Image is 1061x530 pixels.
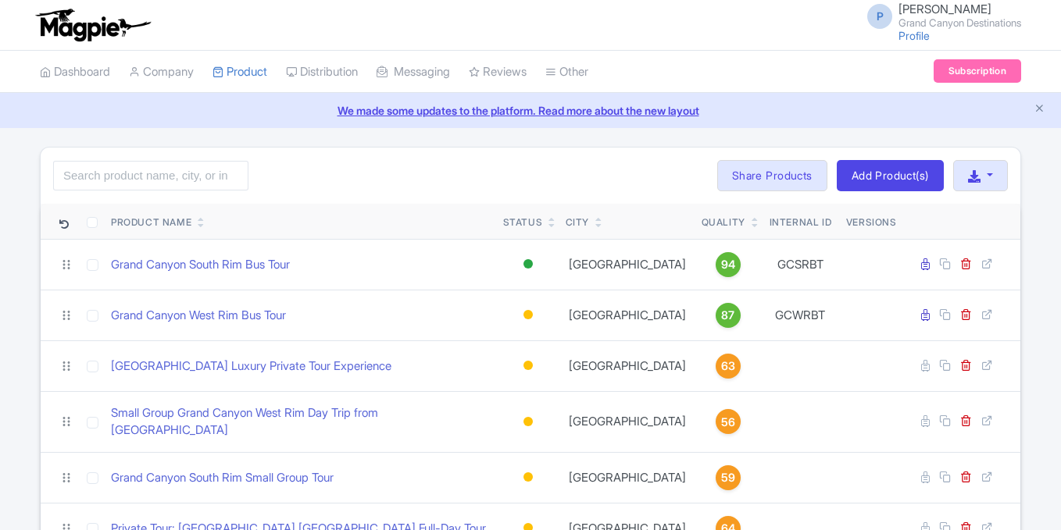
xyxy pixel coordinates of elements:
span: 59 [721,469,735,486]
a: Grand Canyon South Rim Bus Tour [111,256,290,274]
span: P [867,4,892,29]
th: Internal ID [761,204,840,240]
button: Close announcement [1034,101,1045,119]
small: Grand Canyon Destinations [898,18,1021,28]
div: Building [520,304,536,326]
th: Versions [840,204,903,240]
a: Company [129,51,194,94]
div: Building [520,411,536,433]
a: Messaging [377,51,450,94]
td: [GEOGRAPHIC_DATA] [559,239,695,290]
a: Distribution [286,51,358,94]
a: Subscription [934,59,1021,83]
a: Add Product(s) [837,160,944,191]
span: 56 [721,414,735,431]
input: Search product name, city, or interal id [53,161,248,190]
a: 56 [702,409,755,434]
a: We made some updates to the platform. Read more about the new layout [9,102,1052,119]
td: [GEOGRAPHIC_DATA] [559,290,695,340]
a: Other [545,51,588,94]
td: [GEOGRAPHIC_DATA] [559,340,695,391]
span: [PERSON_NAME] [898,2,991,16]
a: Product [213,51,267,94]
a: Profile [898,29,930,42]
a: [GEOGRAPHIC_DATA] Luxury Private Tour Experience [111,357,391,375]
a: Grand Canyon South Rim Small Group Tour [111,469,334,487]
div: Building [520,466,536,489]
div: Status [503,215,543,229]
a: 87 [702,303,755,328]
a: 94 [702,252,755,277]
a: Share Products [717,160,827,191]
td: [GEOGRAPHIC_DATA] [559,391,695,452]
td: GCSRBT [761,239,840,290]
span: 94 [721,256,735,273]
td: GCWRBT [761,290,840,340]
div: City [566,215,589,229]
span: 63 [721,357,735,375]
a: P [PERSON_NAME] Grand Canyon Destinations [858,3,1021,28]
div: Product Name [111,215,191,229]
a: Grand Canyon West Rim Bus Tour [111,307,286,325]
span: 87 [721,307,734,324]
div: Active [520,253,536,276]
a: 63 [702,354,755,379]
a: Reviews [469,51,527,94]
img: logo-ab69f6fb50320c5b225c76a69d11143b.png [32,8,153,42]
td: [GEOGRAPHIC_DATA] [559,452,695,503]
a: 59 [702,465,755,490]
a: Small Group Grand Canyon West Rim Day Trip from [GEOGRAPHIC_DATA] [111,404,491,439]
div: Building [520,354,536,377]
a: Dashboard [40,51,110,94]
div: Quality [702,215,745,229]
